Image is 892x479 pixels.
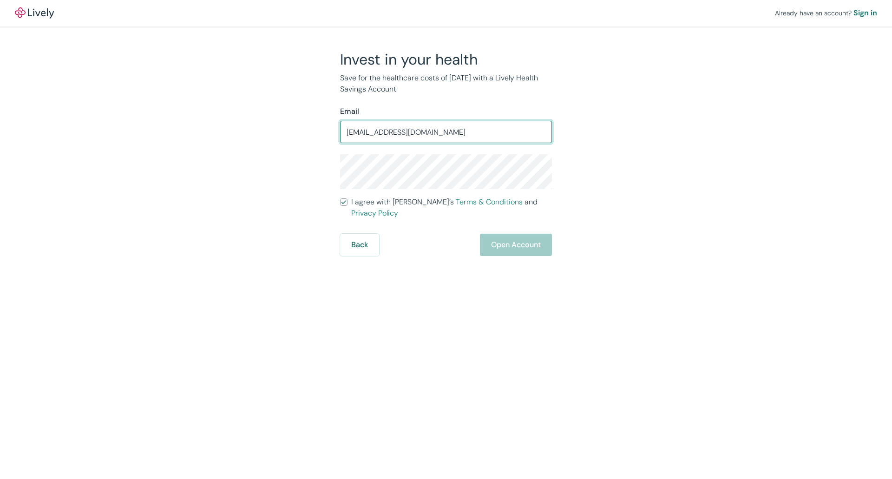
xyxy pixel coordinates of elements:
[340,234,379,256] button: Back
[456,197,523,207] a: Terms & Conditions
[853,7,877,19] a: Sign in
[340,72,552,95] p: Save for the healthcare costs of [DATE] with a Lively Health Savings Account
[351,197,552,219] span: I agree with [PERSON_NAME]’s and
[15,7,54,19] img: Lively
[775,7,877,19] div: Already have an account?
[351,208,398,218] a: Privacy Policy
[15,7,54,19] a: LivelyLively
[340,50,552,69] h2: Invest in your health
[340,106,359,117] label: Email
